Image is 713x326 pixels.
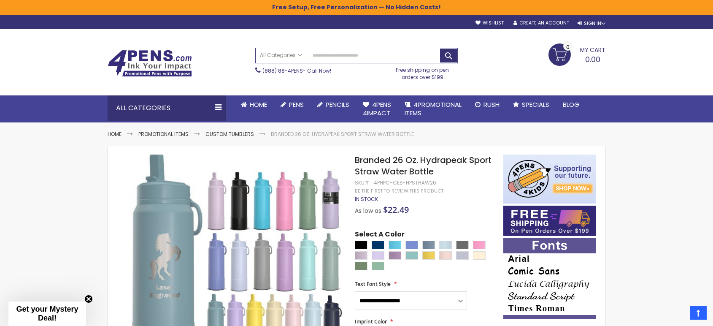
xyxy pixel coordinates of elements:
img: Free shipping on orders over $199 [503,206,596,236]
a: Custom Tumblers [205,130,254,138]
div: Iris [405,241,418,249]
a: Home [108,130,122,138]
div: Iceberg [456,251,469,260]
a: Blog [556,95,586,114]
div: Seashell [439,251,452,260]
span: Branded 26 Oz. Hydrapeak Sport Straw Water Bottle [355,154,492,177]
img: 4Pens Custom Pens and Promotional Products [108,50,192,77]
div: Mauve [389,251,401,260]
li: Branded 26 Oz. Hydrapeak Sport Straw Water Bottle [271,131,414,138]
div: Availability [355,196,378,203]
a: Pencils [311,95,356,114]
span: Home [250,100,267,109]
div: Sign In [578,20,605,27]
strong: SKU [355,179,370,186]
div: Free shipping on pen orders over $199 [387,63,458,80]
div: All Categories [108,95,226,121]
div: Belize [389,241,401,249]
span: Pens [289,100,304,109]
div: Navy Blue [372,241,384,249]
span: In stock [355,196,378,203]
span: Select A Color [355,230,405,241]
a: Rush [468,95,506,114]
img: 4pens 4 kids [503,155,596,204]
span: 0.00 [585,54,600,65]
div: Modern Blue [422,241,435,249]
div: Powder Blue [439,241,452,249]
div: Get your Mystery Deal!Close teaser [8,302,86,326]
span: All Categories [260,52,302,59]
a: Wishlist [475,20,504,26]
div: Sage Green [355,262,367,270]
span: Blog [563,100,579,109]
span: $22.49 [383,204,409,215]
button: Close teaser [84,295,93,303]
div: Bubblegum [473,241,486,249]
div: Orchid [372,251,384,260]
a: All Categories [256,48,306,62]
a: 4Pens4impact [356,95,398,123]
a: 4PROMOTIONALITEMS [398,95,468,123]
div: Black [355,241,367,249]
a: Create an Account [513,20,569,26]
div: Lemon Yellow [422,251,435,260]
div: Blush [355,251,367,260]
span: Text Font Style [355,280,391,288]
a: Top [690,306,707,320]
span: Pencils [326,100,349,109]
a: Pens [274,95,311,114]
a: Home [234,95,274,114]
div: 4PHPC-CES-HPSTRAW26 [374,179,436,186]
span: - Call Now! [262,67,331,74]
div: Alpine [405,251,418,260]
div: Pale Sage Green [372,262,384,270]
span: Imprint Color [355,318,387,325]
div: Cream [473,251,486,260]
a: 0.00 0 [548,43,605,65]
span: 4PROMOTIONAL ITEMS [405,100,462,117]
a: Be the first to review this product [355,188,443,194]
a: Promotional Items [138,130,189,138]
a: Specials [506,95,556,114]
a: (888) 88-4PENS [262,67,303,74]
span: Get your Mystery Deal! [16,305,78,322]
span: 4Pens 4impact [363,100,391,117]
span: Specials [522,100,549,109]
img: font-personalization-examples [503,238,596,319]
span: 0 [566,43,570,51]
span: As low as [355,206,381,215]
span: Rush [483,100,500,109]
div: Grey [456,241,469,249]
